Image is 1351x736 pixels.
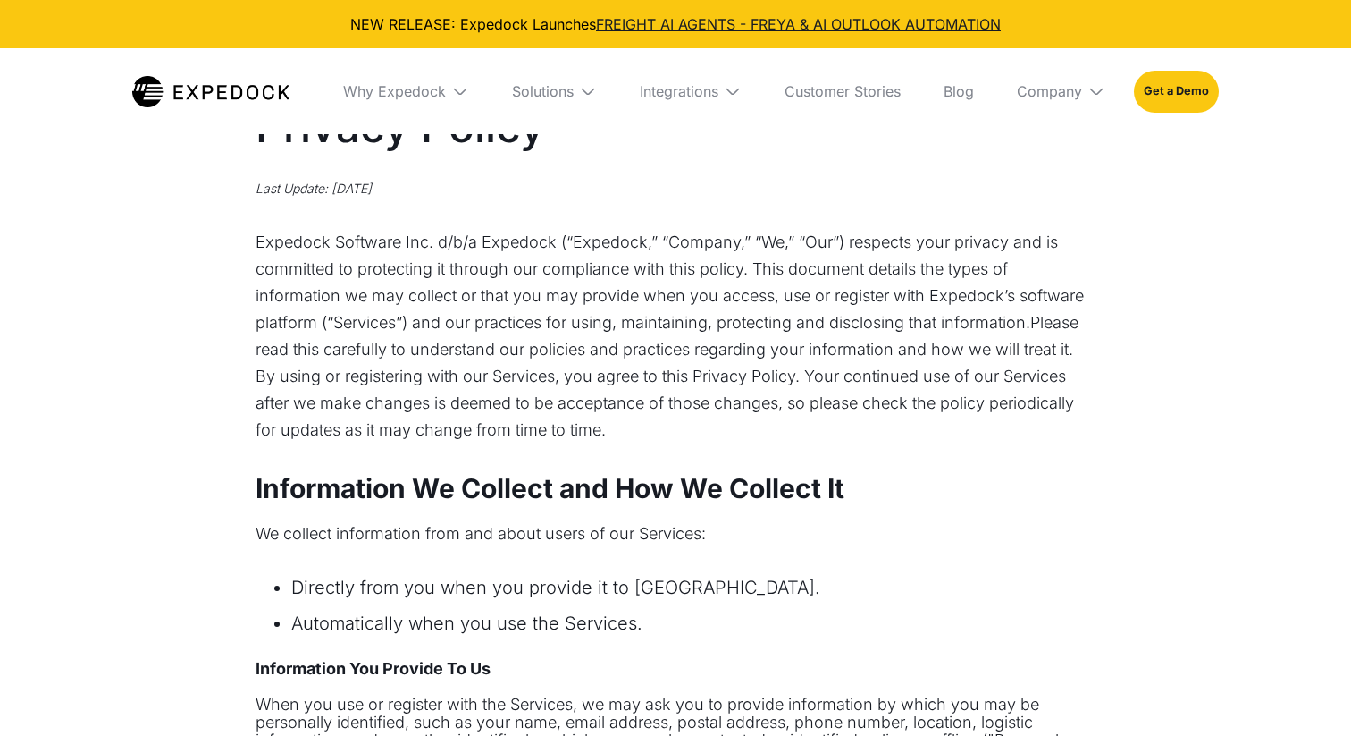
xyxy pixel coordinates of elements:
[256,659,491,678] strong: Information You Provide To Us
[1134,71,1219,112] a: Get a Demo
[256,472,844,504] strong: Information We Collect and How We Collect It
[640,82,718,100] div: Integrations
[929,48,988,134] a: Blog
[1017,82,1082,100] div: Company
[770,48,915,134] a: Customer Stories
[498,48,611,134] div: Solutions
[596,15,1001,33] a: FREIGHT AI AGENTS - FREYA & AI OUTLOOK AUTOMATION
[256,525,1095,543] div: We collect information from and about users of our Services:
[291,574,1095,601] li: Directly from you when you provide it to [GEOGRAPHIC_DATA].
[512,82,574,100] div: Solutions
[14,14,1337,34] div: NEW RELEASE: Expedock Launches
[256,181,372,196] em: Last Update: [DATE]
[343,82,446,100] div: Why Expedock
[625,48,756,134] div: Integrations
[1003,48,1120,134] div: Company
[329,48,483,134] div: Why Expedock
[256,229,1095,444] p: Expedock Software Inc. d/b/a Expedock (“Expedock,” “Company,” “We,” “Our”) respects your privacy ...
[291,610,1095,637] li: Automatically when you use the Services.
